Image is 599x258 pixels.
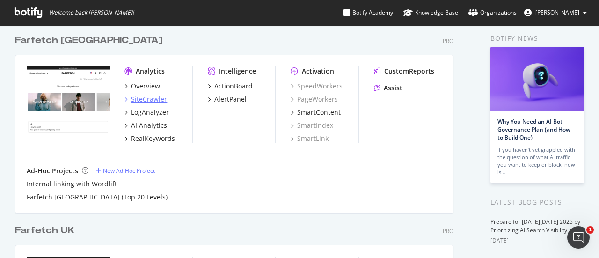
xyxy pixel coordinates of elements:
[535,8,579,16] span: Siobhan Hume
[517,5,594,20] button: [PERSON_NAME]
[15,34,166,47] a: Farfetch [GEOGRAPHIC_DATA]
[468,8,517,17] div: Organizations
[403,8,458,17] div: Knowledge Base
[15,224,78,237] a: Farfetch UK
[124,95,167,104] a: SiteCrawler
[567,226,590,249] iframe: Intercom live chat
[302,66,334,76] div: Activation
[291,134,329,143] a: SmartLink
[27,166,78,176] div: Ad-Hoc Projects
[443,37,453,45] div: Pro
[586,226,594,234] span: 1
[124,134,175,143] a: RealKeywords
[297,108,341,117] div: SmartContent
[497,146,577,176] div: If you haven’t yet grappled with the question of what AI traffic you want to keep or block, now is…
[131,121,167,130] div: AI Analytics
[291,95,338,104] a: PageWorkers
[136,66,165,76] div: Analytics
[374,83,402,93] a: Assist
[384,83,402,93] div: Assist
[124,121,167,130] a: AI Analytics
[214,95,247,104] div: AlertPanel
[124,81,160,91] a: Overview
[374,66,434,76] a: CustomReports
[103,167,155,175] div: New Ad-Hoc Project
[291,81,343,91] a: SpeedWorkers
[96,167,155,175] a: New Ad-Hoc Project
[27,66,110,133] img: www.farfetch.com
[27,179,117,189] a: Internal linking with Wordlift
[15,224,74,237] div: Farfetch UK
[27,192,168,202] a: Farfetch [GEOGRAPHIC_DATA] (Top 20 Levels)
[131,95,167,104] div: SiteCrawler
[49,9,134,16] span: Welcome back, [PERSON_NAME] !
[490,197,584,207] div: Latest Blog Posts
[15,34,162,47] div: Farfetch [GEOGRAPHIC_DATA]
[214,81,253,91] div: ActionBoard
[124,108,169,117] a: LogAnalyzer
[443,227,453,235] div: Pro
[208,95,247,104] a: AlertPanel
[131,134,175,143] div: RealKeywords
[219,66,256,76] div: Intelligence
[490,33,584,44] div: Botify news
[490,47,584,111] img: Why You Need an AI Bot Governance Plan (and How to Build One)
[343,8,393,17] div: Botify Academy
[490,218,580,234] a: Prepare for [DATE][DATE] 2025 by Prioritizing AI Search Visibility
[291,108,341,117] a: SmartContent
[490,236,584,245] div: [DATE]
[384,66,434,76] div: CustomReports
[291,121,333,130] a: SmartIndex
[208,81,253,91] a: ActionBoard
[131,108,169,117] div: LogAnalyzer
[497,118,570,141] a: Why You Need an AI Bot Governance Plan (and How to Build One)
[131,81,160,91] div: Overview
